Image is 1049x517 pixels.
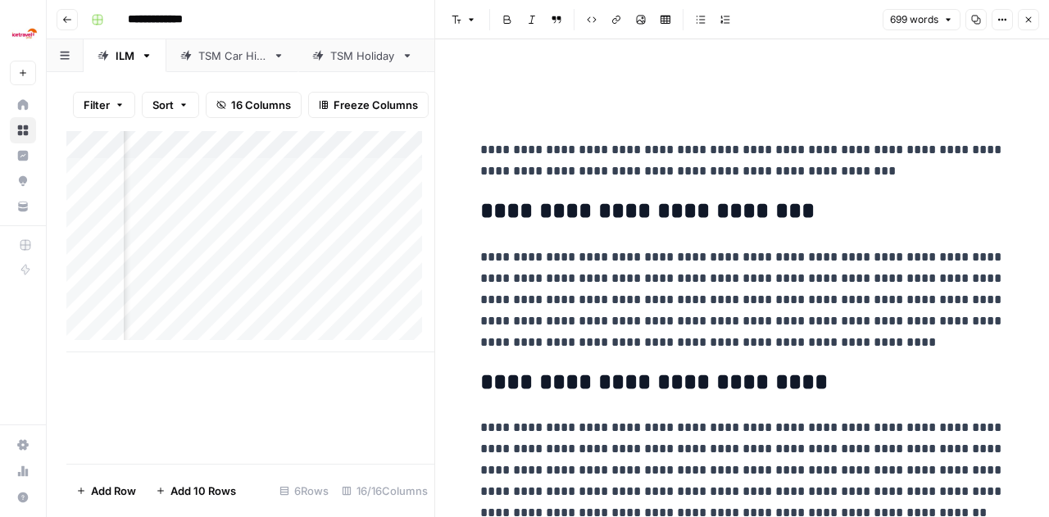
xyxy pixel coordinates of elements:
span: Freeze Columns [334,97,418,113]
div: ILM [116,48,134,64]
div: 6 Rows [273,478,335,504]
a: Usage [10,458,36,484]
button: 16 Columns [206,92,302,118]
button: Filter [73,92,135,118]
button: 699 words [883,9,960,30]
div: TSM Car Hire [198,48,266,64]
a: Browse [10,117,36,143]
a: Insights [10,143,36,169]
button: Help + Support [10,484,36,510]
button: Freeze Columns [308,92,429,118]
div: TSM Holiday [330,48,395,64]
span: Add 10 Rows [170,483,236,499]
span: 699 words [890,12,938,27]
a: TSM Car Hire [166,39,298,72]
a: TSM Holiday [298,39,427,72]
span: 16 Columns [231,97,291,113]
a: Your Data [10,193,36,220]
div: 16/16 Columns [335,478,434,504]
a: Home [10,92,36,118]
span: Sort [152,97,174,113]
a: Settings [10,432,36,458]
span: Add Row [91,483,136,499]
button: Add Row [66,478,146,504]
a: Opportunities [10,168,36,194]
span: Filter [84,97,110,113]
a: ILM [84,39,166,72]
button: Sort [142,92,199,118]
button: Add 10 Rows [146,478,246,504]
img: Ice Travel Group Logo [10,19,39,48]
button: Workspace: Ice Travel Group [10,13,36,54]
